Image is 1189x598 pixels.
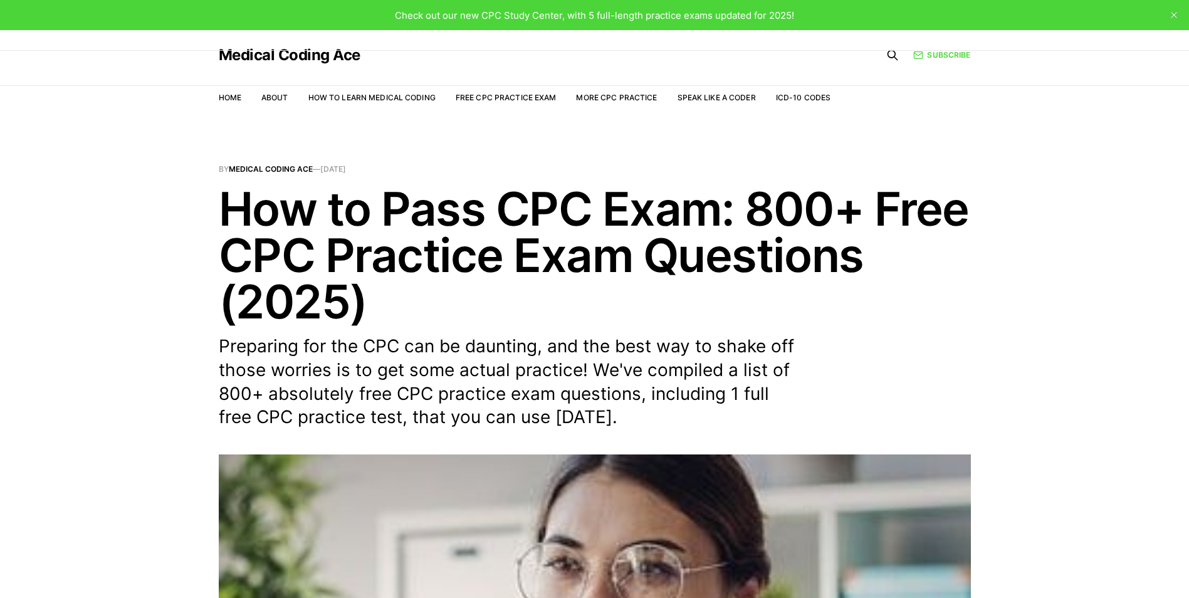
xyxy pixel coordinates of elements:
a: How to Learn Medical Coding [308,93,436,102]
h1: How to Pass CPC Exam: 800+ Free CPC Practice Exam Questions (2025) [219,186,971,325]
p: Preparing for the CPC can be daunting, and the best way to shake off those worries is to get some... [219,335,795,429]
a: Medical Coding Ace [229,164,313,174]
a: About [261,93,288,102]
a: Home [219,93,241,102]
a: Medical Coding Ace [219,48,360,63]
a: More CPC Practice [576,93,657,102]
a: ICD-10 Codes [776,93,830,102]
span: Check out our new CPC Study Center, with 5 full-length practice exams updated for 2025! [395,9,794,21]
iframe: portal-trigger [985,537,1189,598]
a: Free CPC Practice Exam [456,93,557,102]
a: Speak Like a Coder [678,93,756,102]
button: close [1164,5,1184,25]
a: Subscribe [913,49,970,61]
time: [DATE] [320,164,346,174]
span: By — [219,165,971,173]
